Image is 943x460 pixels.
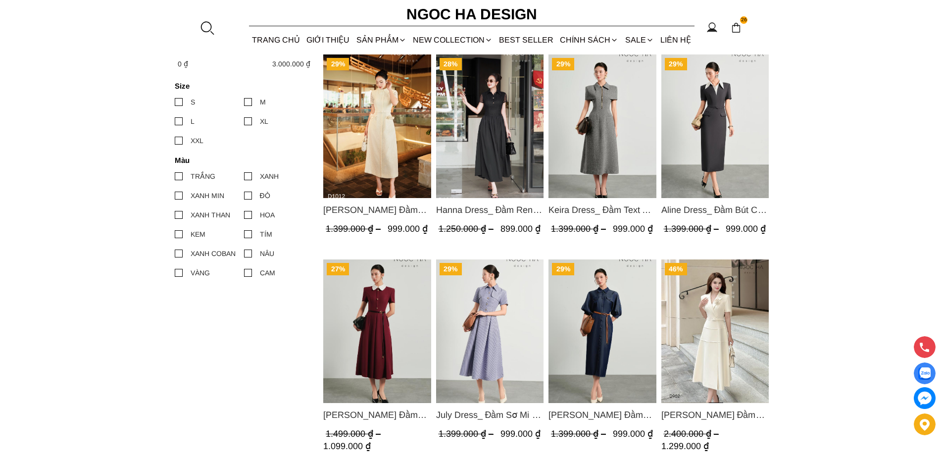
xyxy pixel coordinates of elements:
[740,16,748,24] span: 26
[551,429,608,439] span: 1.399.000 ₫
[548,54,656,198] a: Product image - Keira Dress_ Đầm Text A Khóa Đồng D1016
[260,209,275,220] div: HOA
[918,367,931,380] img: Display image
[663,429,721,439] span: 2.400.000 ₫
[260,116,268,127] div: XL
[731,22,742,33] img: img-CART-ICON-ksit0nf1
[661,408,769,422] a: Link to Louisa Dress_ Đầm Cổ Vest Cài Hoa Tùng May Gân Nổi Kèm Đai Màu Bee D952
[436,54,544,198] img: Hanna Dress_ Đầm Ren Mix Vải Thô Màu Đen D1011
[323,408,431,422] span: [PERSON_NAME] Đầm Xòe Màu Đỏ Mix Cổ Trằng D1013
[548,408,656,422] span: [PERSON_NAME] Đầm Bò Vai Rớt Màu Xanh D1017
[436,259,544,403] a: Product image - July Dress_ Đầm Sơ Mi Kẻ Sọc Xanh D1015
[661,54,769,198] img: Aline Dress_ Đầm Bút Chì Màu Ghi Mix Cổ Trắng D1014
[663,224,721,234] span: 1.399.000 ₫
[323,441,371,451] span: 1.099.000 ₫
[436,408,544,422] a: Link to July Dress_ Đầm Sơ Mi Kẻ Sọc Xanh D1015
[323,259,431,403] img: Claire Dress_ Đầm Xòe Màu Đỏ Mix Cổ Trằng D1013
[438,224,496,234] span: 1.250.000 ₫
[353,27,409,53] div: SẢN PHẨM
[260,97,266,107] div: M
[436,408,544,422] span: July Dress_ Đầm Sơ Mi Kẻ Sọc Xanh D1015
[548,259,656,403] a: Product image - Charles Dress_ Đầm Bò Vai Rớt Màu Xanh D1017
[496,27,557,53] a: BEST SELLER
[175,156,307,164] h4: Màu
[388,224,428,234] span: 999.000 ₫
[548,203,656,217] a: Link to Keira Dress_ Đầm Text A Khóa Đồng D1016
[272,60,310,68] span: 3.000.000 ₫
[323,408,431,422] a: Link to Claire Dress_ Đầm Xòe Màu Đỏ Mix Cổ Trằng D1013
[397,2,546,26] a: Ngoc Ha Design
[326,224,383,234] span: 1.399.000 ₫
[323,54,431,198] a: Product image - Catherine Dress_ Đầm Ren Đính Hoa Túi Màu Kem D1012
[178,60,188,68] span: 0 ₫
[260,229,272,240] div: TÍM
[436,54,544,198] a: Product image - Hanna Dress_ Đầm Ren Mix Vải Thô Màu Đen D1011
[175,82,307,90] h4: Size
[661,54,769,198] a: Product image - Aline Dress_ Đầm Bút Chì Màu Ghi Mix Cổ Trắng D1014
[260,171,279,182] div: XANH
[409,27,496,53] a: NEW COLLECTION
[548,203,656,217] span: Keira Dress_ Đầm Text A Khóa Đồng D1016
[500,429,540,439] span: 999.000 ₫
[326,429,383,439] span: 1.499.000 ₫
[725,224,765,234] span: 999.000 ₫
[551,224,608,234] span: 1.399.000 ₫
[323,203,431,217] a: Link to Catherine Dress_ Đầm Ren Đính Hoa Túi Màu Kem D1012
[613,429,653,439] span: 999.000 ₫
[622,27,657,53] a: SALE
[303,27,353,53] a: GIỚI THIỆU
[191,97,195,107] div: S
[436,203,544,217] span: Hanna Dress_ Đầm Ren Mix Vải Thô Màu Đen D1011
[191,190,224,201] div: XANH MIN
[613,224,653,234] span: 999.000 ₫
[661,441,708,451] span: 1.299.000 ₫
[191,209,230,220] div: XANH THAN
[436,259,544,403] img: July Dress_ Đầm Sơ Mi Kẻ Sọc Xanh D1015
[323,259,431,403] a: Product image - Claire Dress_ Đầm Xòe Màu Đỏ Mix Cổ Trằng D1013
[191,116,195,127] div: L
[260,248,274,259] div: NÂU
[548,54,656,198] img: Keira Dress_ Đầm Text A Khóa Đồng D1016
[661,259,769,403] img: Louisa Dress_ Đầm Cổ Vest Cài Hoa Tùng May Gân Nổi Kèm Đai Màu Bee D952
[260,190,270,201] div: ĐỎ
[191,248,236,259] div: XANH COBAN
[191,267,210,278] div: VÀNG
[657,27,694,53] a: LIÊN HỆ
[914,362,936,384] a: Display image
[661,259,769,403] a: Product image - Louisa Dress_ Đầm Cổ Vest Cài Hoa Tùng May Gân Nổi Kèm Đai Màu Bee D952
[661,203,769,217] span: Aline Dress_ Đầm Bút Chì Màu Ghi Mix Cổ Trắng D1014
[557,27,622,53] div: Chính sách
[436,203,544,217] a: Link to Hanna Dress_ Đầm Ren Mix Vải Thô Màu Đen D1011
[323,54,431,198] img: Catherine Dress_ Đầm Ren Đính Hoa Túi Màu Kem D1012
[438,429,496,439] span: 1.399.000 ₫
[323,203,431,217] span: [PERSON_NAME] Đầm Ren Đính Hoa Túi Màu Kem D1012
[500,224,540,234] span: 899.000 ₫
[661,203,769,217] a: Link to Aline Dress_ Đầm Bút Chì Màu Ghi Mix Cổ Trắng D1014
[249,27,303,53] a: TRANG CHỦ
[260,267,275,278] div: CAM
[191,135,203,146] div: XXL
[661,408,769,422] span: [PERSON_NAME] Đầm Cổ Vest Cài Hoa Tùng May Gân Nổi Kèm Đai Màu Bee D952
[548,259,656,403] img: Charles Dress_ Đầm Bò Vai Rớt Màu Xanh D1017
[548,408,656,422] a: Link to Charles Dress_ Đầm Bò Vai Rớt Màu Xanh D1017
[914,387,936,409] a: messenger
[191,171,215,182] div: TRẮNG
[191,229,205,240] div: KEM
